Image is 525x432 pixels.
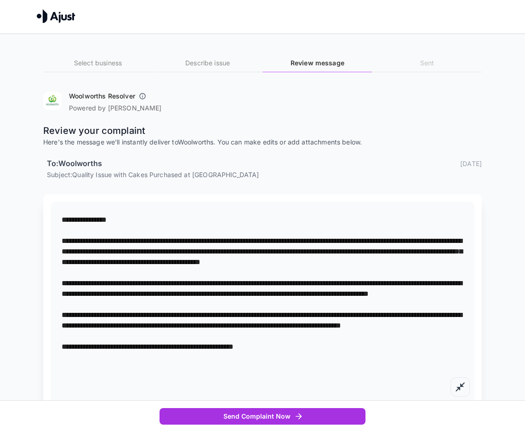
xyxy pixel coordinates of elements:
img: Woolworths [43,92,62,110]
p: [DATE] [460,159,482,168]
h6: Describe issue [153,58,262,68]
p: Review your complaint [43,124,482,138]
p: Subject: Quality Issue with Cakes Purchased at [GEOGRAPHIC_DATA] [47,170,482,179]
h6: Select business [43,58,153,68]
h6: Woolworths Resolver [69,92,135,101]
h6: Sent [372,58,482,68]
p: Here's the message we'll instantly deliver to Woolworths . You can make edits or add attachments ... [43,138,482,147]
h6: To: Woolworths [47,158,102,170]
h6: Review message [262,58,372,68]
button: Send Complaint Now [160,408,365,425]
img: Ajust [37,9,75,23]
p: Powered by [PERSON_NAME] [69,104,162,113]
